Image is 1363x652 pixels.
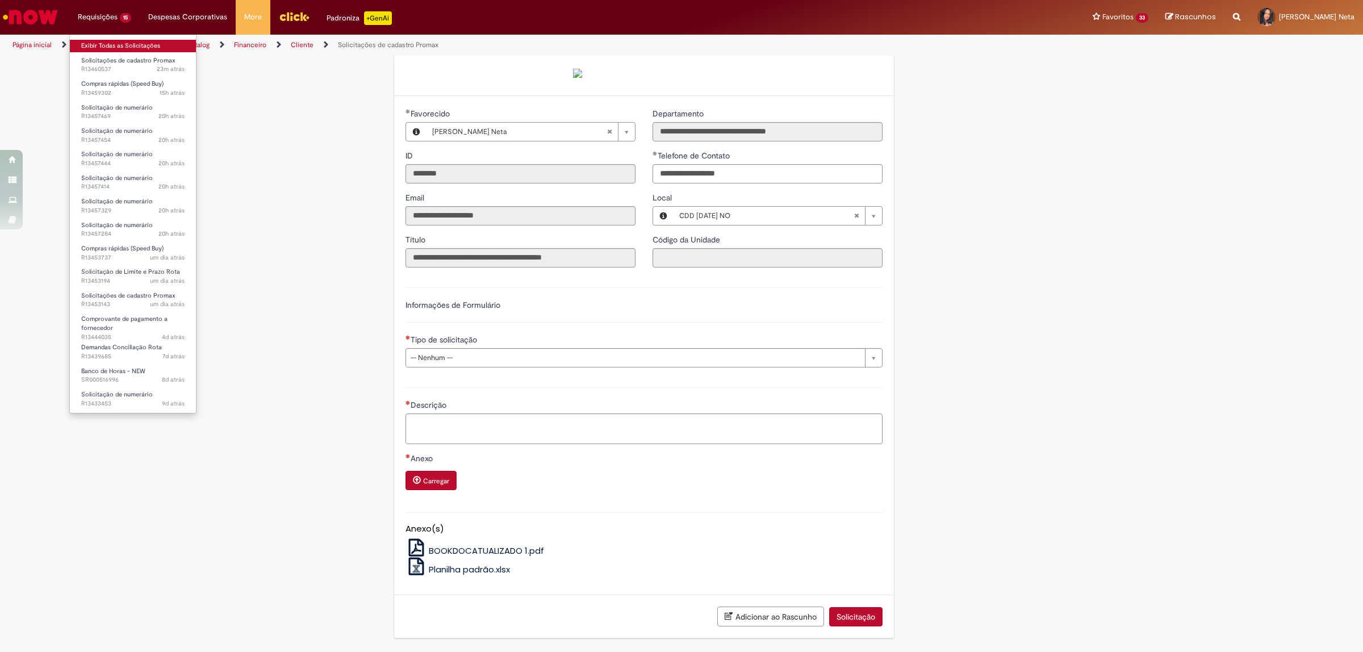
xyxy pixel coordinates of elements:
a: Aberto R13433453 : Solicitação de numerário [70,388,196,409]
span: Solicitação de numerário [81,103,153,112]
span: 20h atrás [158,206,185,215]
span: Descrição [411,400,449,410]
button: Carregar anexo de Anexo Required [405,471,457,490]
span: Obrigatório Preenchido [653,151,658,156]
button: Local, Visualizar este registro CDD Natal NO [653,207,674,225]
span: Compras rápidas (Speed Buy) [81,80,164,88]
abbr: Limpar campo Local [848,207,865,225]
span: 9d atrás [162,399,185,408]
span: R13453143 [81,300,185,309]
span: 7d atrás [162,352,185,361]
p: +GenAi [364,11,392,25]
span: Somente leitura - Título [405,235,428,245]
time: 27/08/2025 16:53:59 [150,253,185,262]
span: Necessários [405,335,411,340]
span: Banco de Horas - NEW [81,367,145,375]
time: 25/08/2025 12:18:02 [162,333,185,341]
span: Solicitação de Limite e Prazo Rota [81,268,180,276]
p: Abaixo, você confere o passo a passo de como abrir uma solicitação na plataforma. [573,33,874,78]
label: Somente leitura - Título [405,234,428,245]
h5: Anexo(s) [405,524,883,534]
a: Aberto R13453737 : Compras rápidas (Speed Buy) [70,243,196,264]
span: 23m atrás [157,65,185,73]
span: Solicitações de cadastro Promax [81,56,175,65]
span: um dia atrás [150,253,185,262]
span: Rascunhos [1175,11,1216,22]
a: Aberto R13459302 : Compras rápidas (Speed Buy) [70,78,196,99]
span: 20h atrás [158,136,185,144]
span: Necessários [405,400,411,405]
a: Financeiro [234,40,266,49]
a: Cliente [291,40,313,49]
button: Favorecido, Visualizar este registro Adalgisa Onofre De Araujo Neta [406,123,427,141]
span: R13453194 [81,277,185,286]
input: Telefone de Contato [653,164,883,183]
span: Necessários - Favorecido [411,108,452,119]
time: 28/08/2025 16:49:31 [160,89,185,97]
img: click_logo_yellow_360x200.png [279,8,310,25]
span: Planilha padrão.xlsx [429,563,510,575]
span: [PERSON_NAME] Neta [1279,12,1354,22]
span: Necessários [405,454,411,458]
time: 28/08/2025 11:45:42 [158,206,185,215]
span: R13439685 [81,352,185,361]
a: Solicitações de cadastro Promax [338,40,438,49]
span: [PERSON_NAME] Neta [432,123,607,141]
time: 28/08/2025 11:58:01 [158,159,185,168]
span: Despesas Corporativas [148,11,227,23]
button: Adicionar ao Rascunho [717,607,824,626]
span: R13457414 [81,182,185,191]
span: R13457444 [81,159,185,168]
a: Aberto R13439685 : Demandas Conciliação Rota [70,341,196,362]
span: 20h atrás [158,182,185,191]
span: Solicitação de numerário [81,174,153,182]
span: Solicitação de numerário [81,221,153,229]
a: Aberto R13457469 : Solicitação de numerário [70,102,196,123]
a: CDD [DATE] NOLimpar campo Local [674,207,882,225]
ul: Trilhas de página [9,35,900,56]
a: Aberto R13453143 : Solicitações de cadastro Promax [70,290,196,311]
input: Título [405,248,635,268]
span: Somente leitura - Código da Unidade [653,235,722,245]
span: 4d atrás [162,333,185,341]
small: Carregar [423,477,449,486]
span: Telefone de Contato [658,151,732,161]
label: Somente leitura - Código da Unidade [653,234,722,245]
a: Aberto R13460537 : Solicitações de cadastro Promax [70,55,196,76]
input: Departamento [653,122,883,141]
span: Solicitações de cadastro Promax [81,291,175,300]
a: [PERSON_NAME] NetaLimpar campo Favorecido [427,123,635,141]
span: um dia atrás [150,277,185,285]
ul: Requisições [69,34,196,413]
time: 28/08/2025 12:02:42 [158,112,185,120]
input: ID [405,164,635,183]
span: 8d atrás [162,375,185,384]
time: 27/08/2025 15:33:03 [150,277,185,285]
label: Somente leitura - Departamento [653,108,706,119]
img: ServiceNow [1,6,60,28]
time: 28/08/2025 11:54:22 [158,182,185,191]
span: SR000516996 [81,375,185,384]
time: 21/08/2025 14:06:03 [162,375,185,384]
span: 20h atrás [158,112,185,120]
span: Somente leitura - Email [405,193,427,203]
span: R13453737 [81,253,185,262]
span: Solicitação de numerário [81,150,153,158]
time: 28/08/2025 11:39:58 [158,229,185,238]
span: Somente leitura - ID [405,151,415,161]
span: Solicitação de numerário [81,197,153,206]
span: Compras rápidas (Speed Buy) [81,244,164,253]
input: Código da Unidade [653,248,883,268]
span: R13444035 [81,333,185,342]
span: 15h atrás [160,89,185,97]
span: R13457454 [81,136,185,145]
a: Aberto R13444035 : Comprovante de pagamento a fornecedor [70,313,196,337]
span: More [244,11,262,23]
span: 15 [120,13,131,23]
a: Aberto SR000516996 : Banco de Horas - NEW [70,365,196,386]
span: -- Nenhum -- [411,349,859,367]
textarea: Descrição [405,413,883,445]
a: BOOKDOCATUALIZADO 1.pdf [405,545,545,557]
div: Padroniza [327,11,392,25]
